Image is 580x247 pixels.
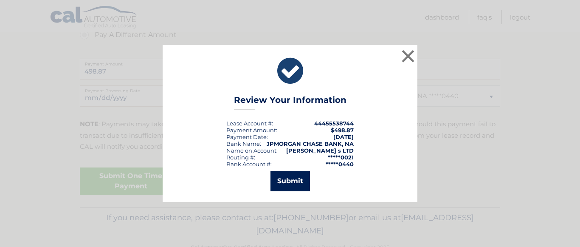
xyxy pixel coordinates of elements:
span: Payment Date [226,133,267,140]
div: Bank Name: [226,140,261,147]
div: Bank Account #: [226,161,272,168]
button: × [400,48,417,65]
strong: [PERSON_NAME] s LTD [286,147,354,154]
strong: JPMORGAN CHASE BANK, NA [267,140,354,147]
span: [DATE] [333,133,354,140]
button: Submit [270,171,310,191]
div: Lease Account #: [226,120,273,127]
strong: 44455538744 [314,120,354,127]
h3: Review Your Information [234,95,346,110]
span: $498.87 [331,127,354,133]
div: Payment Amount: [226,127,277,133]
div: Name on Account: [226,147,278,154]
div: : [226,133,268,140]
div: Routing #: [226,154,255,161]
